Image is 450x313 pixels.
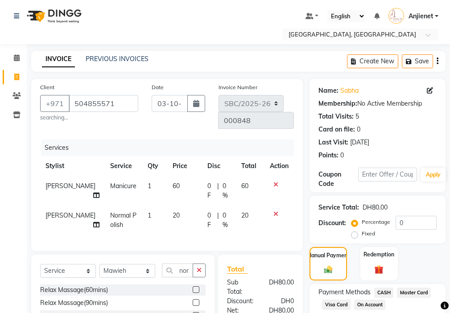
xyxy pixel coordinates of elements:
[318,203,359,212] div: Service Total:
[110,182,136,190] span: Manicure
[318,151,339,160] div: Points:
[318,288,371,297] span: Payment Methods
[318,138,348,147] div: Last Visit:
[409,12,433,21] span: Anjienet
[40,95,70,112] button: +971
[421,168,446,181] button: Apply
[374,288,393,298] span: CASH
[307,251,350,259] label: Manual Payment
[86,55,149,63] a: PREVIOUS INVOICES
[362,230,375,238] label: Fixed
[260,297,301,306] div: DH0
[241,182,248,190] span: 60
[223,211,231,230] span: 0 %
[363,203,388,212] div: DH80.00
[40,298,108,308] div: Relax Massage(90mins)
[217,181,219,200] span: |
[40,156,105,176] th: Stylist
[40,114,138,122] small: searching...
[105,156,142,176] th: Service
[318,99,357,108] div: Membership:
[173,211,180,219] span: 20
[388,8,404,24] img: Anjienet
[45,211,95,219] span: [PERSON_NAME]
[241,211,248,219] span: 20
[264,156,294,176] th: Action
[162,264,193,277] input: Search or Scan
[219,83,257,91] label: Invoice Number
[318,86,339,95] div: Name:
[148,182,151,190] span: 1
[340,86,359,95] a: Sabha
[340,151,344,160] div: 0
[372,264,386,275] img: _gift.svg
[322,300,351,310] span: Visa Card
[202,156,236,176] th: Disc
[42,51,75,67] a: INVOICE
[358,168,417,181] input: Enter Offer / Coupon Code
[148,211,151,219] span: 1
[402,54,433,68] button: Save
[397,288,431,298] span: Master Card
[357,125,360,134] div: 0
[350,138,369,147] div: [DATE]
[217,211,219,230] span: |
[167,156,202,176] th: Price
[347,54,398,68] button: Create New
[173,182,180,190] span: 60
[23,4,84,29] img: logo
[223,181,231,200] span: 0 %
[227,264,248,274] span: Total
[318,112,354,121] div: Total Visits:
[236,156,264,176] th: Total
[69,95,138,112] input: Search by Name/Mobile/Email/Code
[220,297,260,306] div: Discount:
[207,211,214,230] span: 0 F
[362,218,390,226] label: Percentage
[142,156,167,176] th: Qty
[363,251,394,259] label: Redemption
[260,278,301,297] div: DH80.00
[318,125,355,134] div: Card on file:
[41,140,301,156] div: Services
[220,278,260,297] div: Sub Total:
[322,265,335,274] img: _cash.svg
[45,182,95,190] span: [PERSON_NAME]
[40,285,108,295] div: Relax Massage(60mins)
[110,211,136,229] span: Normal Polish
[318,218,346,228] div: Discount:
[354,300,385,310] span: On Account
[152,83,164,91] label: Date
[318,170,358,189] div: Coupon Code
[40,83,54,91] label: Client
[355,112,359,121] div: 5
[207,181,214,200] span: 0 F
[318,99,437,108] div: No Active Membership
